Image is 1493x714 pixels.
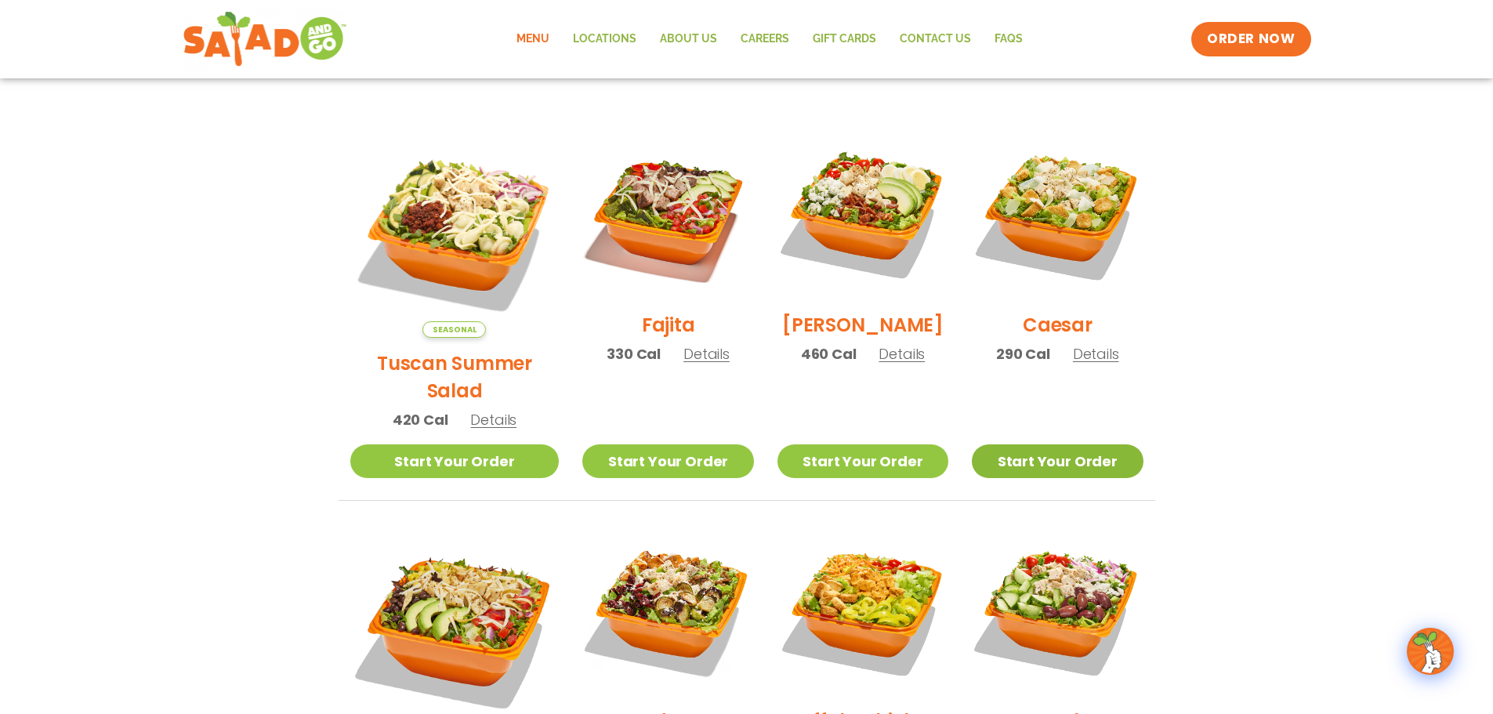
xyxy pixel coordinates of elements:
a: Start Your Order [777,444,948,478]
span: Details [470,410,516,429]
span: 420 Cal [393,409,448,430]
nav: Menu [505,21,1035,57]
a: Start Your Order [972,444,1143,478]
img: wpChatIcon [1408,629,1452,673]
h2: Fajita [642,311,695,339]
a: Menu [505,21,561,57]
span: Details [879,344,925,364]
img: Product photo for Fajita Salad [582,129,753,299]
span: Details [683,344,730,364]
a: Start Your Order [350,444,560,478]
a: Careers [729,21,801,57]
a: Contact Us [888,21,983,57]
span: 330 Cal [607,343,661,364]
span: Details [1073,344,1119,364]
a: FAQs [983,21,1035,57]
img: Product photo for Roasted Autumn Salad [582,524,753,695]
span: 290 Cal [996,343,1050,364]
h2: [PERSON_NAME] [782,311,944,339]
a: About Us [648,21,729,57]
a: GIFT CARDS [801,21,888,57]
img: Product photo for Cobb Salad [777,129,948,299]
img: Product photo for Buffalo Chicken Salad [777,524,948,695]
span: Seasonal [422,321,486,338]
a: ORDER NOW [1191,22,1310,56]
img: Product photo for Greek Salad [972,524,1143,695]
h2: Caesar [1023,311,1093,339]
img: Product photo for Caesar Salad [972,129,1143,299]
a: Locations [561,21,648,57]
span: 460 Cal [801,343,857,364]
img: new-SAG-logo-768×292 [183,8,348,71]
span: ORDER NOW [1207,30,1295,49]
a: Start Your Order [582,444,753,478]
h2: Tuscan Summer Salad [350,350,560,404]
img: Product photo for Tuscan Summer Salad [350,129,560,338]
